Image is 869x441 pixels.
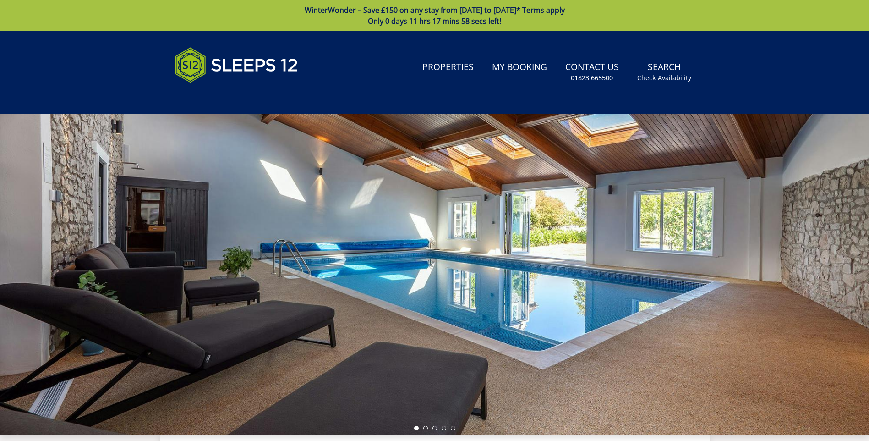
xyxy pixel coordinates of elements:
a: Properties [419,57,477,78]
small: Check Availability [637,73,691,83]
img: Sleeps 12 [175,42,298,88]
a: Contact Us01823 665500 [562,57,623,87]
span: Only 0 days 11 hrs 17 mins 58 secs left! [368,16,501,26]
iframe: Customer reviews powered by Trustpilot [170,94,266,101]
a: SearchCheck Availability [634,57,695,87]
small: 01823 665500 [571,73,613,83]
a: My Booking [488,57,551,78]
